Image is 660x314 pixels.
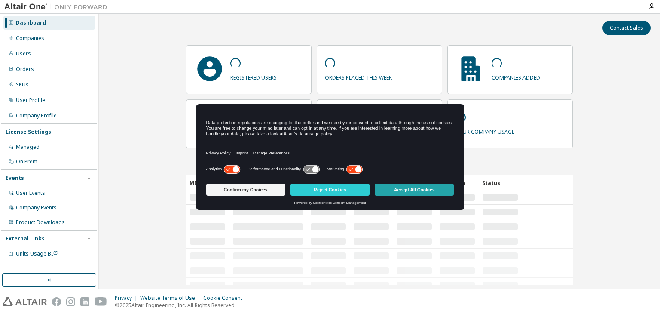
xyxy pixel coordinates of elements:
div: User Profile [16,97,45,104]
div: Events [6,175,24,182]
div: SKUs [16,81,29,88]
p: orders placed this week [325,71,392,81]
h2: Recently Added Companies [186,159,573,170]
div: Status [482,176,518,190]
div: Company Profile [16,112,57,119]
img: Altair One [4,3,112,11]
div: Managed [16,144,40,151]
button: Contact Sales [602,21,651,35]
img: linkedin.svg [80,297,89,306]
div: Companies [16,35,44,42]
div: Users [16,50,31,57]
div: Product Downloads [16,219,65,226]
div: Dashboard [16,19,46,26]
img: youtube.svg [95,297,107,306]
p: © 2025 Altair Engineering, Inc. All Rights Reserved. [115,302,247,309]
div: MDH ID [189,176,226,190]
img: facebook.svg [52,297,61,306]
div: Website Terms of Use [140,295,203,302]
p: your company usage [455,126,514,135]
div: User Events [16,190,45,197]
p: registered users [230,71,277,81]
div: Cookie Consent [203,295,247,302]
span: Units Usage BI [16,250,58,257]
div: License Settings [6,129,51,135]
p: companies added [492,71,540,81]
img: altair_logo.svg [3,297,47,306]
div: On Prem [16,158,37,165]
img: instagram.svg [66,297,75,306]
div: External Links [6,235,45,242]
div: Privacy [115,295,140,302]
div: Orders [16,66,34,73]
div: Company Events [16,204,57,211]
